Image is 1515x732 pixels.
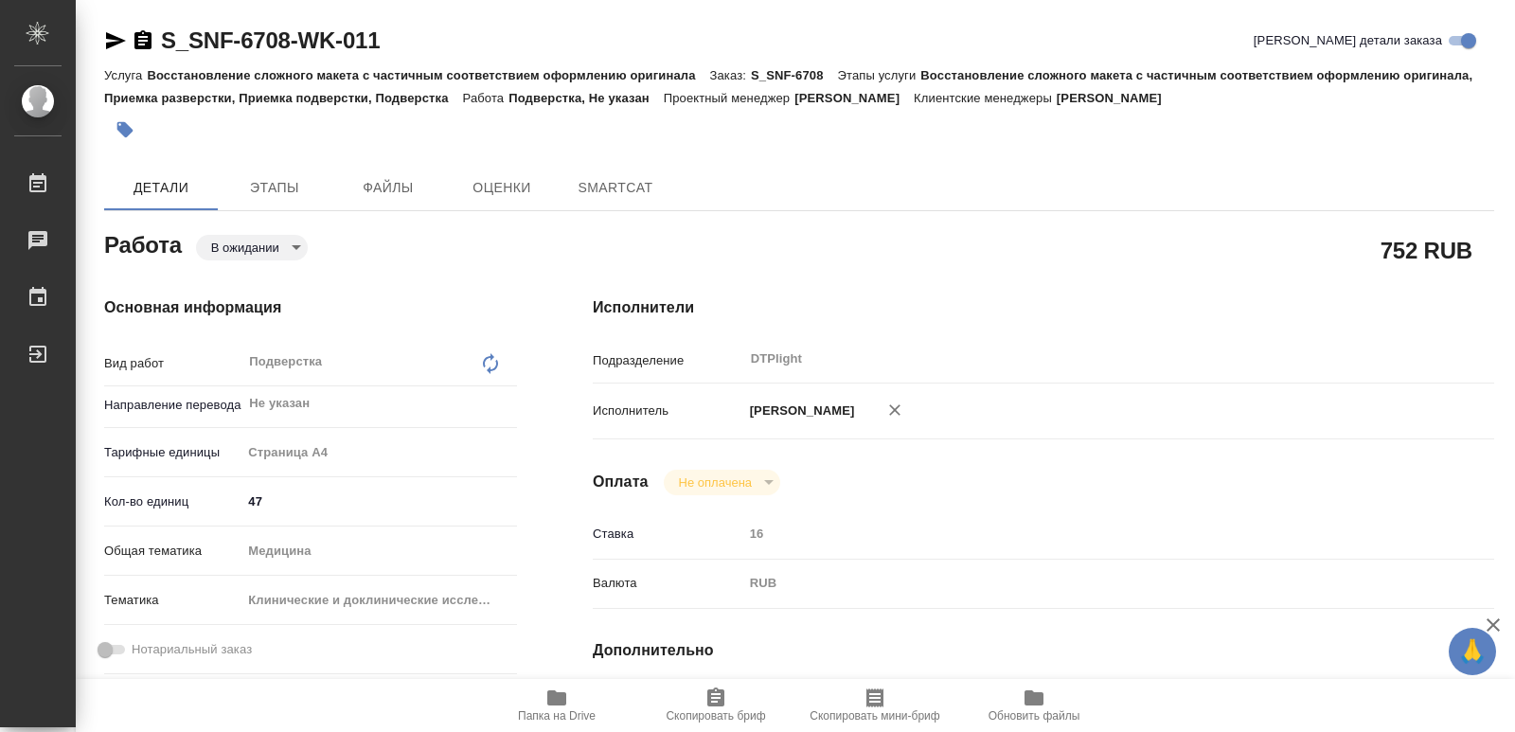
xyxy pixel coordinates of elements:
[132,29,154,52] button: Скопировать ссылку
[664,91,794,105] p: Проектный менеджер
[104,396,241,415] p: Направление перевода
[205,240,285,256] button: В ожидании
[104,354,241,373] p: Вид работ
[1381,234,1472,266] h2: 752 RUB
[636,679,795,732] button: Скопировать бриф
[104,443,241,462] p: Тарифные единицы
[989,709,1080,723] span: Обновить файлы
[810,709,939,723] span: Скопировать мини-бриф
[743,402,855,420] p: [PERSON_NAME]
[743,520,1419,547] input: Пустое поле
[343,176,434,200] span: Файлы
[241,535,517,567] div: Медицина
[161,27,380,53] a: S_SNF-6708-WK-011
[593,402,743,420] p: Исполнитель
[241,584,517,616] div: Клинические и доклинические исследования
[570,176,661,200] span: SmartCat
[751,68,838,82] p: S_SNF-6708
[104,492,241,511] p: Кол-во единиц
[1449,628,1496,675] button: 🙏
[104,29,127,52] button: Скопировать ссылку для ЯМессенджера
[954,679,1114,732] button: Обновить файлы
[104,226,182,260] h2: Работа
[508,91,664,105] p: Подверстка, Не указан
[593,525,743,544] p: Ставка
[673,474,757,491] button: Не оплачена
[463,91,509,105] p: Работа
[795,679,954,732] button: Скопировать мини-бриф
[666,709,765,723] span: Скопировать бриф
[794,91,914,105] p: [PERSON_NAME]
[593,351,743,370] p: Подразделение
[104,542,241,561] p: Общая тематика
[147,68,709,82] p: Восстановление сложного макета с частичным соответствием оформлению оригинала
[710,68,751,82] p: Заказ:
[116,176,206,200] span: Детали
[838,68,921,82] p: Этапы услуги
[456,176,547,200] span: Оценки
[104,591,241,610] p: Тематика
[241,437,517,469] div: Страница А4
[104,68,147,82] p: Услуга
[1456,632,1488,671] span: 🙏
[477,679,636,732] button: Папка на Drive
[241,488,517,515] input: ✎ Введи что-нибудь
[593,639,1494,662] h4: Дополнительно
[518,709,596,723] span: Папка на Drive
[874,389,916,431] button: Удалить исполнителя
[914,91,1057,105] p: Клиентские менеджеры
[664,470,780,495] div: В ожидании
[229,176,320,200] span: Этапы
[104,109,146,151] button: Добавить тэг
[743,567,1419,599] div: RUB
[104,296,517,319] h4: Основная информация
[593,574,743,593] p: Валюта
[1254,31,1442,50] span: [PERSON_NAME] детали заказа
[593,296,1494,319] h4: Исполнители
[132,640,252,659] span: Нотариальный заказ
[196,235,308,260] div: В ожидании
[593,471,649,493] h4: Оплата
[1057,91,1176,105] p: [PERSON_NAME]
